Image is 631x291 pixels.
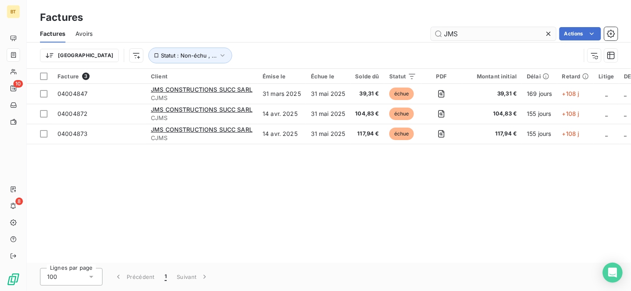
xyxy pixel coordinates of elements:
span: JMS CONSTRUCTIONS SUCC SARL [151,126,253,133]
span: 104,83 € [467,110,517,118]
span: +108 j [562,130,579,137]
span: CJMS [151,114,253,122]
div: Litige [599,73,614,80]
span: 10 [13,80,23,88]
span: Avoirs [75,30,93,38]
span: 04004872 [58,110,88,117]
span: _ [624,130,627,137]
button: 1 [160,268,172,286]
button: Suivant [172,268,214,286]
td: 31 mars 2025 [258,84,306,104]
div: Échue le [311,73,346,80]
span: JMS CONSTRUCTIONS SUCC SARL [151,86,253,93]
span: _ [605,90,608,97]
span: 04004847 [58,90,88,97]
span: échue [389,128,414,140]
span: CJMS [151,94,253,102]
span: 100 [47,273,57,281]
span: échue [389,88,414,100]
div: Montant initial [467,73,517,80]
span: 39,31 € [356,90,379,98]
span: 117,94 € [467,130,517,138]
div: Solde dû [356,73,379,80]
td: 155 jours [522,104,557,124]
span: 117,94 € [356,130,379,138]
div: Émise le [263,73,301,80]
span: échue [389,108,414,120]
span: Facture [58,73,79,80]
span: Statut : Non-échu , ... [161,52,217,59]
button: Statut : Non-échu , ... [148,48,232,63]
span: _ [624,90,627,97]
div: Statut [389,73,416,80]
span: 39,31 € [467,90,517,98]
input: Rechercher [431,27,556,40]
div: Retard [562,73,589,80]
img: Logo LeanPay [7,273,20,286]
span: _ [605,130,608,137]
div: PDF [426,73,457,80]
td: 31 mai 2025 [306,84,351,104]
span: +108 j [562,90,579,97]
td: 169 jours [522,84,557,104]
td: 31 mai 2025 [306,124,351,144]
button: Actions [559,27,601,40]
div: Client [151,73,253,80]
td: 31 mai 2025 [306,104,351,124]
span: Factures [40,30,65,38]
span: 104,83 € [356,110,379,118]
button: Précédent [109,268,160,286]
span: 1 [165,273,167,281]
span: +108 j [562,110,579,117]
button: [GEOGRAPHIC_DATA] [40,49,119,62]
span: CJMS [151,134,253,142]
h3: Factures [40,10,83,25]
span: _ [605,110,608,117]
span: JMS CONSTRUCTIONS SUCC SARL [151,106,253,113]
span: 04004873 [58,130,88,137]
td: 14 avr. 2025 [258,124,306,144]
div: Délai [527,73,552,80]
span: 3 [82,73,90,80]
div: BT [7,5,20,18]
td: 14 avr. 2025 [258,104,306,124]
span: _ [624,110,627,117]
span: 8 [15,198,23,205]
div: Open Intercom Messenger [603,263,623,283]
td: 155 jours [522,124,557,144]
